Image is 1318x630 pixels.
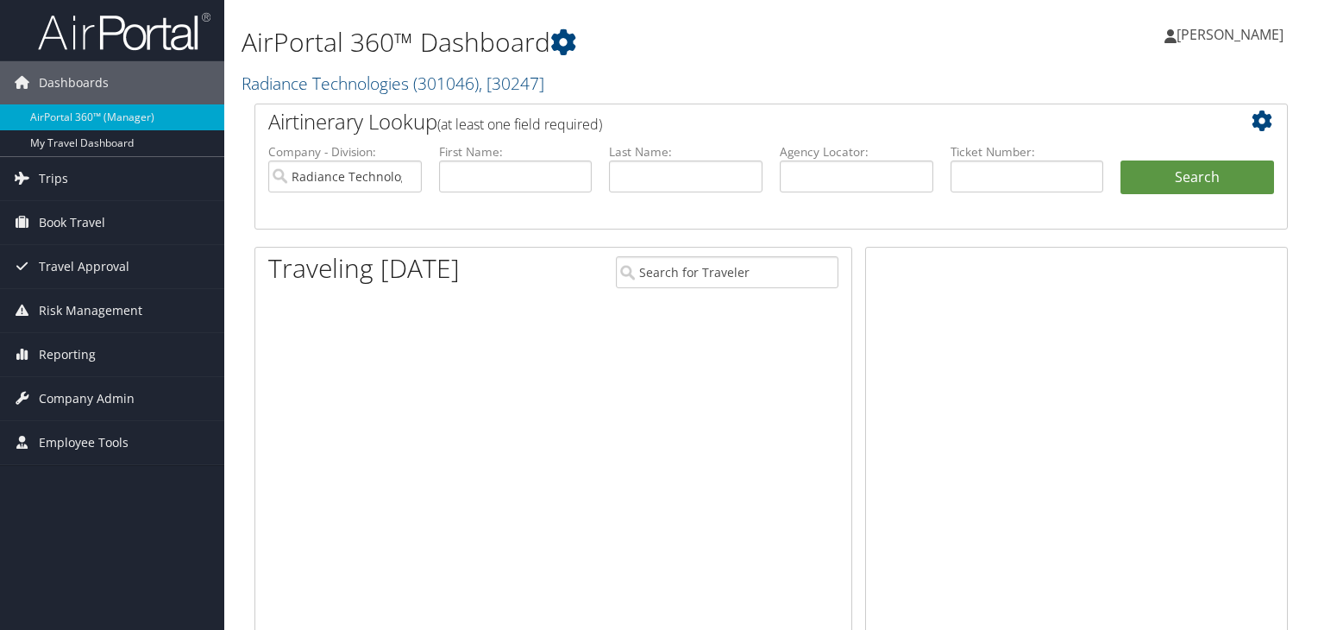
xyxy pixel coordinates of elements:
span: Risk Management [39,289,142,332]
h2: Airtinerary Lookup [268,107,1188,136]
span: , [ 30247 ] [479,72,544,95]
span: Book Travel [39,201,105,244]
label: Ticket Number: [951,143,1104,161]
span: Employee Tools [39,421,129,464]
label: Company - Division: [268,143,422,161]
label: Agency Locator: [780,143,933,161]
label: Last Name: [609,143,763,161]
a: [PERSON_NAME] [1164,9,1301,60]
span: Reporting [39,333,96,376]
button: Search [1120,161,1274,195]
img: airportal-logo.png [38,11,210,52]
span: Company Admin [39,377,135,420]
h1: AirPortal 360™ Dashboard [242,24,948,60]
span: Dashboards [39,61,109,104]
span: Travel Approval [39,245,129,288]
span: (at least one field required) [437,115,602,134]
h1: Traveling [DATE] [268,250,460,287]
input: Search for Traveler [616,256,838,288]
label: First Name: [439,143,593,161]
span: [PERSON_NAME] [1177,25,1283,44]
span: Trips [39,157,68,200]
a: Radiance Technologies [242,72,544,95]
span: ( 301046 ) [413,72,479,95]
